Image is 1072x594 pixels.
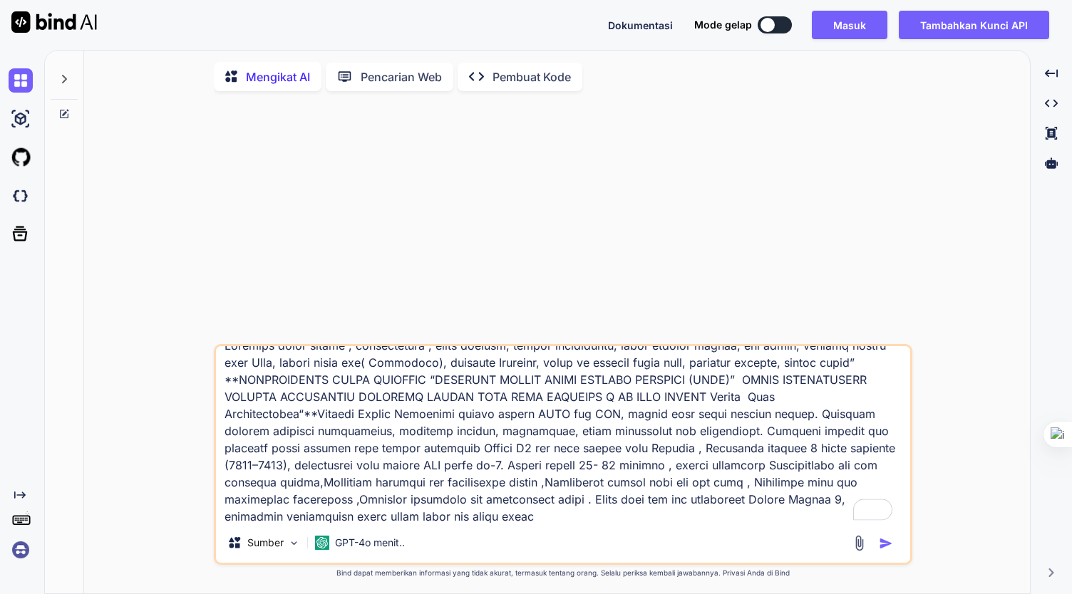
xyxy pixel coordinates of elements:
[361,70,442,84] font: Pencarian Web
[335,536,405,548] font: GPT-4o menit..
[11,11,97,33] img: Mengikat AI
[9,107,33,131] img: studio ai
[9,538,33,562] img: masuk
[833,19,866,31] font: Masuk
[246,70,310,84] font: Mengikat AI
[216,346,910,523] textarea: Untuk memperkaya interaksi pembaca layar, harap aktifkan Aksesibilitas di pengaturan ekstensi Gra...
[608,19,673,31] font: Dokumentasi
[879,536,893,551] img: ikon
[920,19,1028,31] font: Tambahkan Kunci API
[899,11,1049,39] button: Tambahkan Kunci API
[694,19,752,31] font: Mode gelap
[9,145,33,170] img: githubLight
[315,536,329,550] img: GPT-4o mini
[493,70,571,84] font: Pembuat Kode
[9,68,33,93] img: mengobrol
[288,537,300,549] img: Pilih Model
[336,568,790,577] font: Bind dapat memberikan informasi yang tidak akurat, termasuk tentang orang. Selalu periksa kembali...
[608,18,673,33] button: Dokumentasi
[9,184,33,208] img: IkonIdeAwanGelap
[247,536,284,548] font: Sumber
[812,11,887,39] button: Masuk
[851,535,867,551] img: lampiran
